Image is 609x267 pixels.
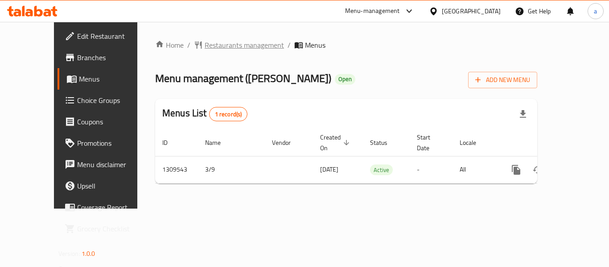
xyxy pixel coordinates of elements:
[320,164,338,175] span: [DATE]
[198,156,265,183] td: 3/9
[77,159,148,170] span: Menu disclaimer
[58,25,156,47] a: Edit Restaurant
[155,156,198,183] td: 1309543
[58,90,156,111] a: Choice Groups
[335,75,355,83] span: Open
[58,111,156,132] a: Coupons
[370,137,399,148] span: Status
[77,31,148,41] span: Edit Restaurant
[58,218,156,239] a: Grocery Checklist
[442,6,501,16] div: [GEOGRAPHIC_DATA]
[58,197,156,218] a: Coverage Report
[187,40,190,50] li: /
[155,129,598,184] table: enhanced table
[453,156,498,183] td: All
[417,132,442,153] span: Start Date
[209,107,248,121] div: Total records count
[79,74,148,84] span: Menus
[58,132,156,154] a: Promotions
[320,132,352,153] span: Created On
[58,248,80,259] span: Version:
[272,137,302,148] span: Vendor
[410,156,453,183] td: -
[77,52,148,63] span: Branches
[194,40,284,50] a: Restaurants management
[155,40,184,50] a: Home
[475,74,530,86] span: Add New Menu
[58,154,156,175] a: Menu disclaimer
[345,6,400,16] div: Menu-management
[498,129,598,156] th: Actions
[155,68,331,88] span: Menu management ( [PERSON_NAME] )
[162,137,179,148] span: ID
[506,159,527,181] button: more
[58,175,156,197] a: Upsell
[155,40,537,50] nav: breadcrumb
[468,72,537,88] button: Add New Menu
[77,116,148,127] span: Coupons
[58,68,156,90] a: Menus
[58,47,156,68] a: Branches
[162,107,247,121] h2: Menus List
[77,95,148,106] span: Choice Groups
[527,159,548,181] button: Change Status
[205,137,232,148] span: Name
[210,110,247,119] span: 1 record(s)
[335,74,355,85] div: Open
[77,181,148,191] span: Upsell
[305,40,325,50] span: Menus
[82,248,95,259] span: 1.0.0
[288,40,291,50] li: /
[77,202,148,213] span: Coverage Report
[370,165,393,175] span: Active
[77,223,148,234] span: Grocery Checklist
[205,40,284,50] span: Restaurants management
[77,138,148,148] span: Promotions
[594,6,597,16] span: a
[512,103,534,125] div: Export file
[460,137,488,148] span: Locale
